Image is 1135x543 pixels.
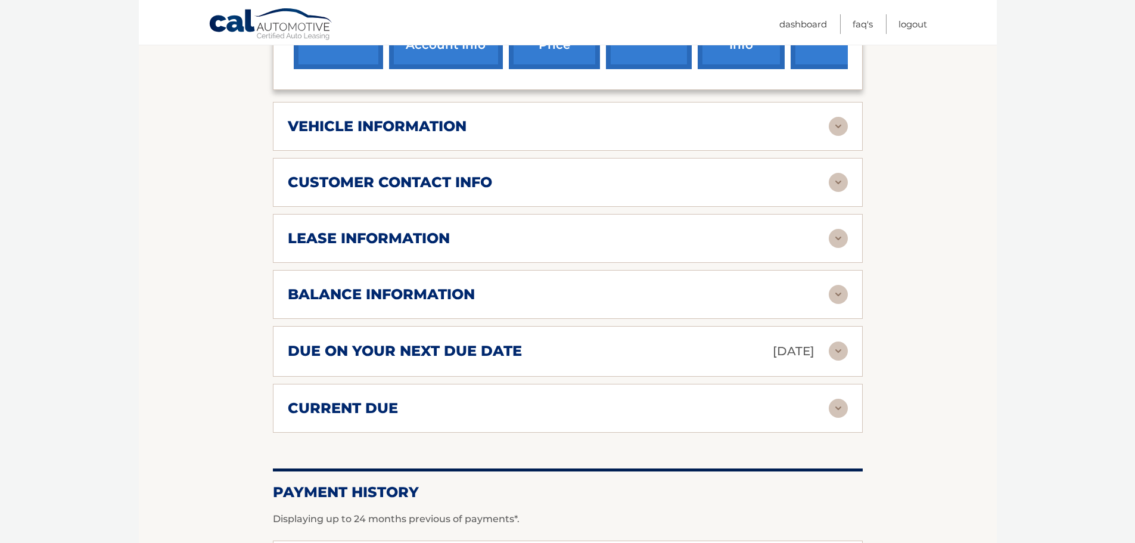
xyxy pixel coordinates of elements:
img: accordion-rest.svg [829,285,848,304]
img: accordion-rest.svg [829,117,848,136]
a: Logout [898,14,927,34]
a: Dashboard [779,14,827,34]
a: FAQ's [853,14,873,34]
h2: vehicle information [288,117,467,135]
img: accordion-rest.svg [829,173,848,192]
h2: balance information [288,286,475,303]
a: Cal Automotive [209,8,334,42]
h2: customer contact info [288,173,492,191]
img: accordion-rest.svg [829,399,848,418]
p: [DATE] [773,341,814,362]
h2: due on your next due date [288,342,522,360]
h2: current due [288,399,398,417]
h2: Payment History [273,483,863,501]
h2: lease information [288,229,450,247]
p: Displaying up to 24 months previous of payments*. [273,512,863,526]
img: accordion-rest.svg [829,342,848,361]
img: accordion-rest.svg [829,229,848,248]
